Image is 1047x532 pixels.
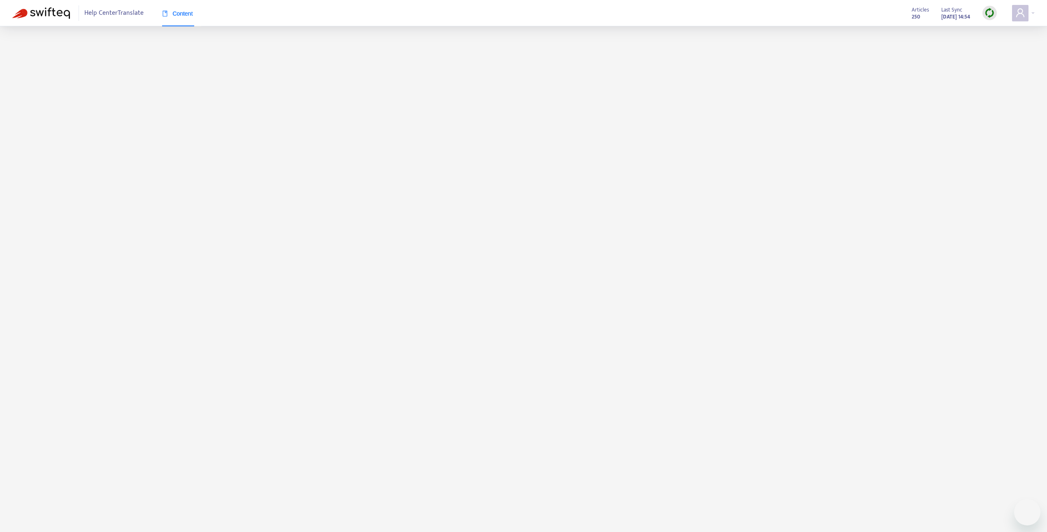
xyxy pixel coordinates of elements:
span: Articles [912,5,929,14]
span: book [162,11,168,16]
span: user [1015,8,1025,18]
span: Last Sync [941,5,962,14]
span: Content [162,10,193,17]
iframe: Button to launch messaging window [1014,499,1040,525]
strong: [DATE] 14:54 [941,12,970,21]
span: Help Center Translate [84,5,144,21]
strong: 250 [912,12,920,21]
img: Swifteq [12,7,70,19]
img: sync.dc5367851b00ba804db3.png [984,8,995,18]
